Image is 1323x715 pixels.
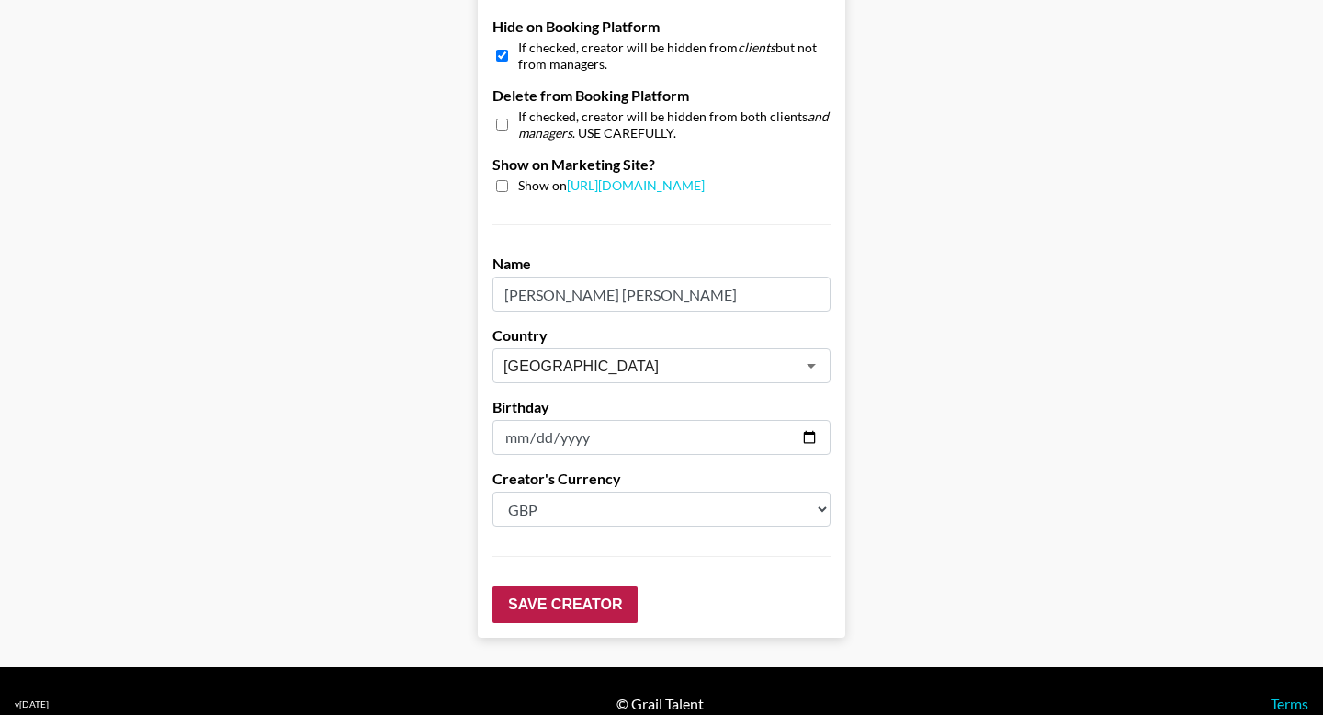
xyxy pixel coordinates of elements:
[518,108,829,141] em: and managers
[738,40,775,55] em: clients
[492,255,831,273] label: Name
[492,470,831,488] label: Creator's Currency
[1271,695,1308,712] a: Terms
[492,155,831,174] label: Show on Marketing Site?
[567,177,705,193] a: [URL][DOMAIN_NAME]
[492,326,831,345] label: Country
[15,698,49,710] div: v [DATE]
[492,586,638,623] input: Save Creator
[518,40,831,72] span: If checked, creator will be hidden from but not from managers.
[616,695,704,713] div: © Grail Talent
[518,108,831,141] span: If checked, creator will be hidden from both clients . USE CAREFULLY.
[518,177,705,195] span: Show on
[492,398,831,416] label: Birthday
[492,17,831,36] label: Hide on Booking Platform
[492,86,831,105] label: Delete from Booking Platform
[798,353,824,379] button: Open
